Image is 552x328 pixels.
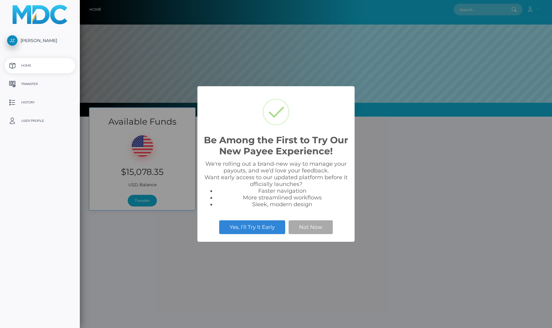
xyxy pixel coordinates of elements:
[13,5,67,24] img: MassPay
[5,38,75,43] span: [PERSON_NAME]
[204,160,348,208] div: We're rolling out a brand-new way to manage your payouts, and we’d love your feedback. Want early...
[7,79,73,89] p: Transfer
[7,98,73,107] p: History
[289,220,333,234] button: Not Now
[219,220,285,234] button: Yes, I’ll Try It Early
[216,194,348,201] li: More streamlined workflows
[7,61,73,70] p: Home
[7,116,73,125] p: User Profile
[216,201,348,208] li: Sleek, modern design
[216,187,348,194] li: Faster navigation
[204,135,348,157] h2: Be Among the First to Try Our New Payee Experience!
